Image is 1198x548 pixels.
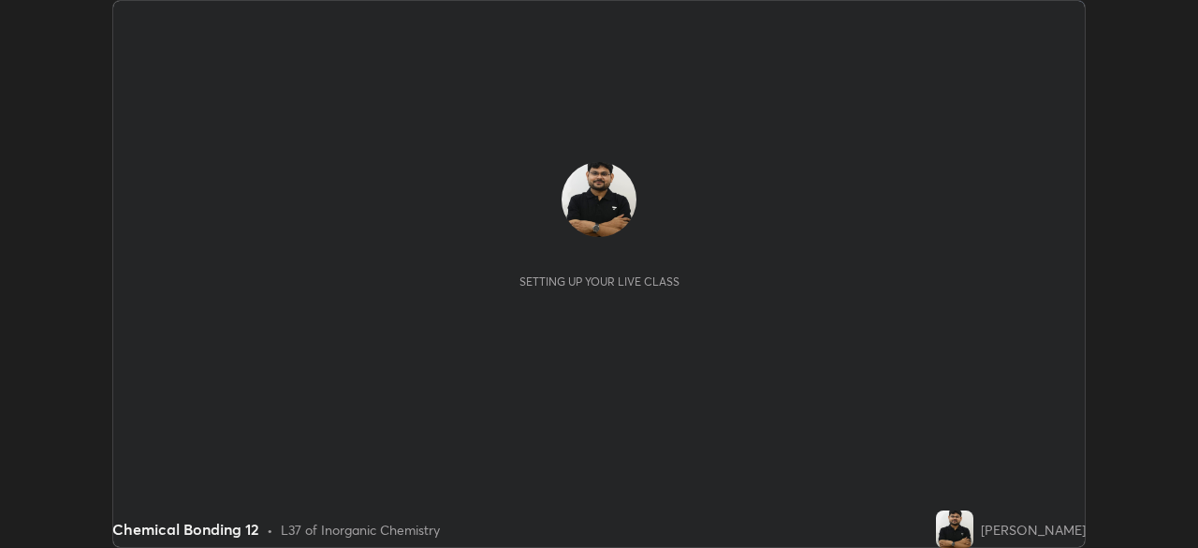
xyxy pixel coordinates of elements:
[267,520,273,540] div: •
[519,274,679,289] div: Setting up your live class
[281,520,440,540] div: L37 of Inorganic Chemistry
[112,518,259,541] div: Chemical Bonding 12
[936,511,973,548] img: d32c70f87a0b4f19b114348ebca7561d.jpg
[981,520,1086,540] div: [PERSON_NAME]
[562,162,636,237] img: d32c70f87a0b4f19b114348ebca7561d.jpg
